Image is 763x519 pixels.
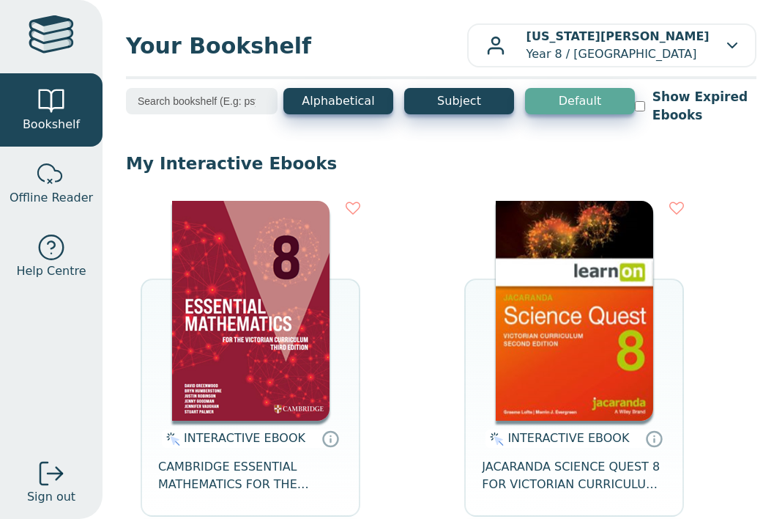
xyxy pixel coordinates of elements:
[321,430,339,447] a: Interactive eBooks are accessed online via the publisher’s portal. They contain interactive resou...
[162,430,180,448] img: interactive.svg
[10,189,93,207] span: Offline Reader
[525,88,635,114] button: Default
[126,152,756,174] p: My Interactive Ebooks
[526,29,710,43] b: [US_STATE][PERSON_NAME]
[126,29,467,62] span: Your Bookshelf
[126,88,278,114] input: Search bookshelf (E.g: psychology)
[172,201,330,421] img: bedfc1f2-ad15-45fb-9889-51f3863b3b8f.png
[158,458,343,493] span: CAMBRIDGE ESSENTIAL MATHEMATICS FOR THE VICTORIAN CURRICULUM YEAR 8 EBOOK 3E
[467,23,756,67] button: [US_STATE][PERSON_NAME]Year 8 / [GEOGRAPHIC_DATA]
[526,28,710,63] p: Year 8 / [GEOGRAPHIC_DATA]
[496,201,653,421] img: fffb2005-5288-ea11-a992-0272d098c78b.png
[507,431,629,445] span: INTERACTIVE EBOOK
[283,88,393,114] button: Alphabetical
[404,88,514,114] button: Subject
[645,430,663,447] a: Interactive eBooks are accessed online via the publisher’s portal. They contain interactive resou...
[27,488,75,506] span: Sign out
[485,430,504,448] img: interactive.svg
[652,88,756,125] label: Show Expired Ebooks
[16,262,86,280] span: Help Centre
[482,458,666,493] span: JACARANDA SCIENCE QUEST 8 FOR VICTORIAN CURRICULUM LEARNON 2E EBOOK
[23,116,80,133] span: Bookshelf
[184,431,305,445] span: INTERACTIVE EBOOK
